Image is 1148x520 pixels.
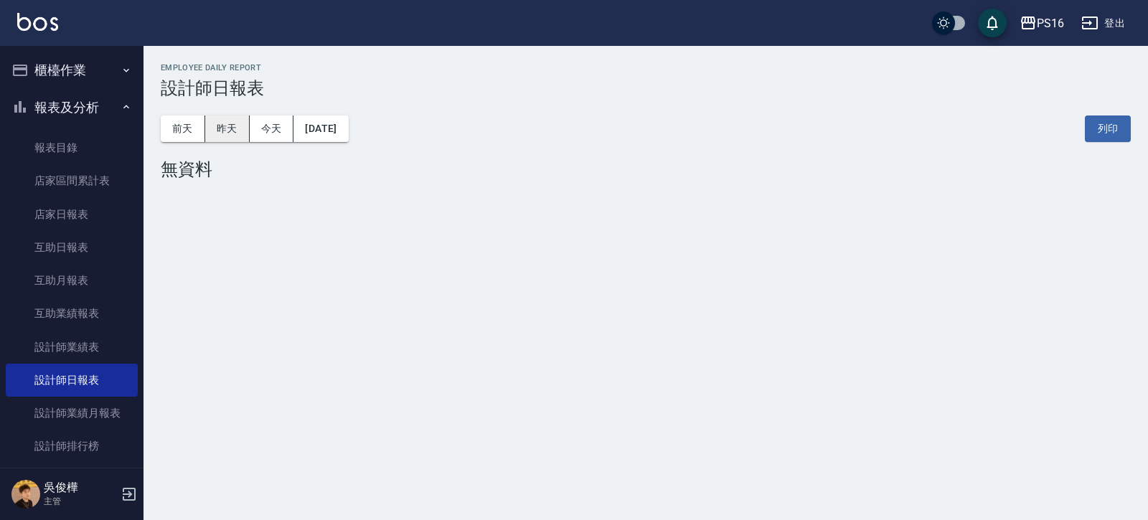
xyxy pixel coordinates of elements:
[205,115,250,142] button: 昨天
[44,495,117,508] p: 主管
[6,264,138,297] a: 互助月報表
[6,430,138,463] a: 設計師排行榜
[161,78,1131,98] h3: 設計師日報表
[6,331,138,364] a: 設計師業績表
[44,481,117,495] h5: 吳俊樺
[293,115,348,142] button: [DATE]
[161,159,1131,179] div: 無資料
[6,89,138,126] button: 報表及分析
[6,131,138,164] a: 報表目錄
[161,63,1131,72] h2: Employee Daily Report
[6,231,138,264] a: 互助日報表
[1085,115,1131,142] button: 列印
[6,463,138,496] a: 商品消耗明細
[6,364,138,397] a: 設計師日報表
[1014,9,1070,38] button: PS16
[1076,10,1131,37] button: 登出
[978,9,1007,37] button: save
[161,115,205,142] button: 前天
[6,198,138,231] a: 店家日報表
[11,480,40,509] img: Person
[6,397,138,430] a: 設計師業績月報表
[6,164,138,197] a: 店家區間累計表
[250,115,294,142] button: 今天
[6,297,138,330] a: 互助業績報表
[6,52,138,89] button: 櫃檯作業
[17,13,58,31] img: Logo
[1037,14,1064,32] div: PS16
